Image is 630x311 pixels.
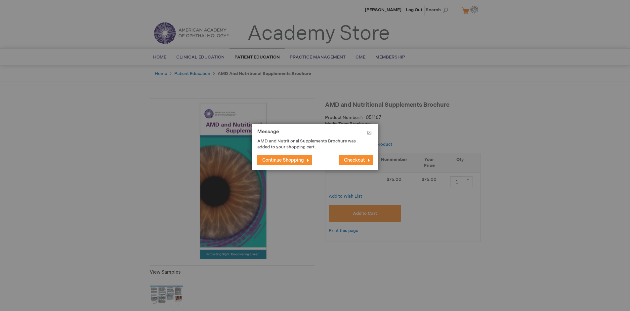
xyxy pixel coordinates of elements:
[257,155,312,165] button: Continue Shopping
[257,138,363,150] p: AMD and Nutritional Supplements Brochure was added to your shopping cart.
[257,129,373,138] h1: Message
[339,155,373,165] button: Checkout
[262,157,304,163] span: Continue Shopping
[344,157,365,163] span: Checkout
